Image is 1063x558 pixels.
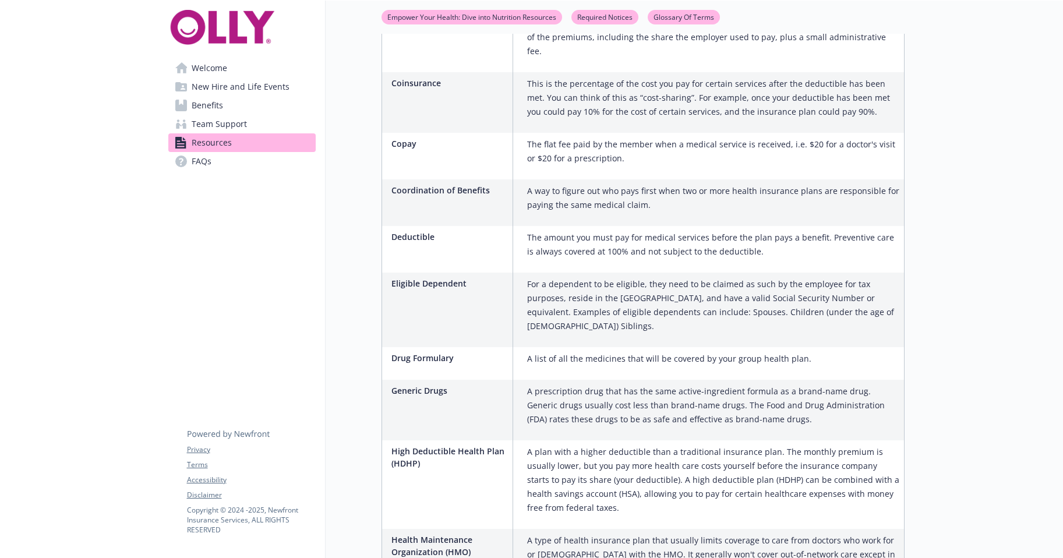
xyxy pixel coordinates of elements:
a: Team Support [168,115,316,133]
p: Copay [391,137,508,150]
span: New Hire and Life Events [192,77,289,96]
a: Accessibility [187,475,315,485]
a: Resources [168,133,316,152]
p: The amount you must pay for medical services before the plan pays a benefit. Preventive care is a... [527,231,899,259]
a: Privacy [187,444,315,455]
p: A plan with a higher deductible than a traditional insurance plan. The monthly premium is usually... [527,445,899,515]
p: A list of all the medicines that will be covered by your group health plan. [527,352,811,366]
p: Copyright © 2024 - 2025 , Newfront Insurance Services, ALL RIGHTS RESERVED [187,505,315,535]
span: Welcome [192,59,227,77]
a: New Hire and Life Events [168,77,316,96]
p: For a dependent to be eligible, they need to be claimed as such by the employee for tax purposes,... [527,277,899,333]
p: Generic Drugs [391,384,508,397]
p: Coinsurance [391,77,508,89]
a: Benefits [168,96,316,115]
p: Deductible [391,231,508,243]
p: This is the percentage of the cost you pay for certain services after the deductible has been met... [527,77,899,119]
p: Health Maintenance Organization (HMO) [391,534,508,558]
span: FAQs [192,152,211,171]
span: Team Support [192,115,247,133]
a: Welcome [168,59,316,77]
p: High Deductible Health Plan (HDHP) [391,445,508,469]
p: Coordination of Benefits [391,184,508,196]
span: Resources [192,133,232,152]
a: FAQs [168,152,316,171]
a: Empower Your Health: Dive into Nutrition Resources [382,11,562,22]
p: Drug Formulary [391,352,508,364]
p: The flat fee paid by the member when a medical service is received, i.e. $20 for a doctor's visit... [527,137,899,165]
a: Disclaimer [187,490,315,500]
p: A prescription drug that has the same active-ingredient formula as a brand-name drug. Generic dru... [527,384,899,426]
a: Glossary Of Terms [648,11,720,22]
p: Eligible Dependent [391,277,508,289]
span: Benefits [192,96,223,115]
a: Required Notices [571,11,638,22]
a: Terms [187,460,315,470]
p: A way to figure out who pays first when two or more health insurance plans are responsible for pa... [527,184,899,212]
